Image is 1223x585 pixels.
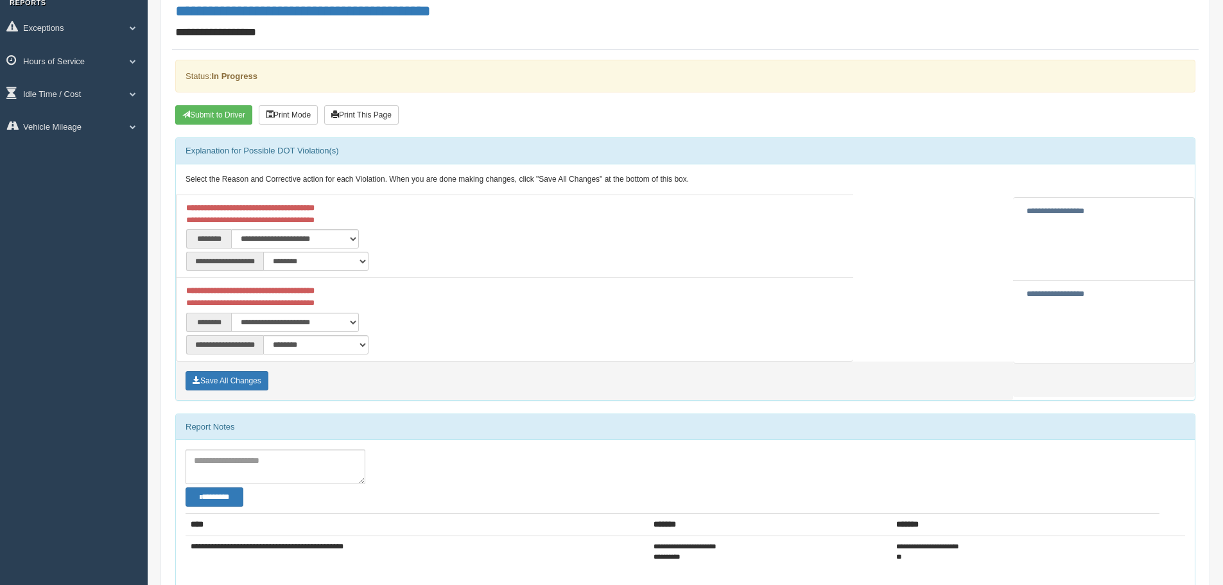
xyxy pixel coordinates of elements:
strong: In Progress [211,71,257,81]
button: Submit To Driver [175,105,252,125]
button: Save [186,371,268,390]
button: Change Filter Options [186,487,243,507]
button: Print This Page [324,105,399,125]
div: Status: [175,60,1195,92]
div: Report Notes [176,414,1195,440]
button: Print Mode [259,105,318,125]
div: Select the Reason and Corrective action for each Violation. When you are done making changes, cli... [176,164,1195,195]
div: Explanation for Possible DOT Violation(s) [176,138,1195,164]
